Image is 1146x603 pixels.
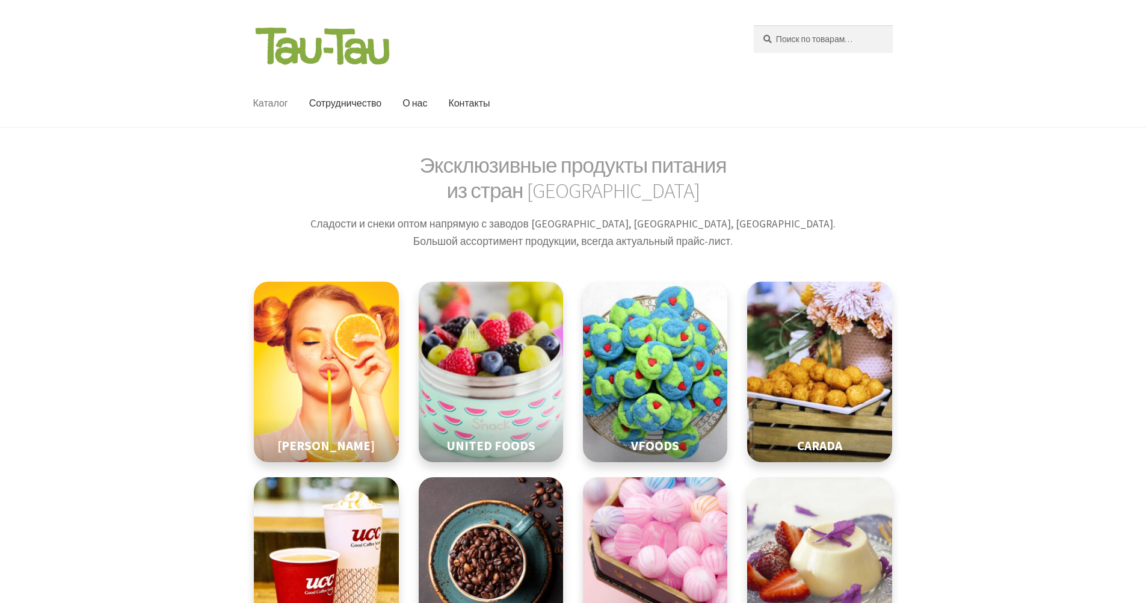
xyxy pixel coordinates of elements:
[754,25,893,53] input: Поиск по товарам…
[419,152,726,205] span: Эксклюзивные продукты питания из стран [GEOGRAPHIC_DATA]
[393,80,437,127] a: О нас
[300,80,392,127] a: Сотрудничество
[244,80,298,127] a: Каталог
[253,25,392,67] img: Tau-Tau
[253,215,893,250] p: Cладости и снеки оптом напрямую с заводов [GEOGRAPHIC_DATA], [GEOGRAPHIC_DATA], [GEOGRAPHIC_DATA]...
[439,80,499,127] a: Контакты
[253,80,726,127] nav: Основное меню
